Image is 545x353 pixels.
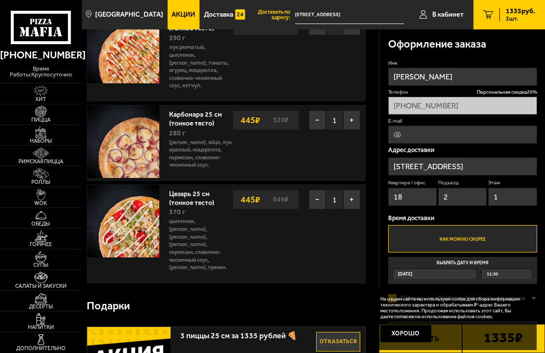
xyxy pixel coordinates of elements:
[438,179,487,187] label: Подъезд
[309,190,326,209] button: −
[316,332,360,352] button: Отказаться
[388,215,537,221] p: Время доставки
[388,147,537,153] p: Адрес доставки
[169,34,185,42] span: 390 г
[388,126,537,144] input: @
[169,187,223,207] a: Цезарь 25 см (тонкое тесто)
[169,139,233,170] p: [PERSON_NAME], яйцо, лук красный, моцарелла, пармезан, сливочно-чесночный соус.
[169,108,223,127] a: Карбонара 25 см (тонкое тесто)
[388,257,537,284] label: Выбрать дату и время
[388,97,537,115] input: +7 (
[388,89,537,96] label: Телефон
[169,129,185,137] span: 280 г
[172,11,195,18] span: Акции
[388,225,537,252] label: Как можно скорее
[380,296,524,320] p: На нашем сайте мы используем cookie для сбора информации технического характера и обрабатываем IP...
[309,110,326,130] button: −
[380,325,431,342] button: Хорошо
[87,301,130,312] h3: Подарки
[169,44,233,90] p: лук репчатый, цыпленок, [PERSON_NAME], томаты, огурец, моцарелла, сливочно-чесночный соус, кетчуп.
[295,6,404,24] input: Ваш адрес доставки
[343,110,360,130] button: +
[388,118,537,125] label: E-mail
[169,208,185,216] span: 370 г
[343,190,360,209] button: +
[326,190,343,209] span: 1
[169,218,233,271] p: цыпленок, [PERSON_NAME], [PERSON_NAME], [PERSON_NAME], пармезан, сливочно-чесночный соус, [PERSON...
[272,117,294,124] s: 529 ₽
[238,190,263,209] strong: 445 ₽
[204,11,233,18] span: Доставка
[506,8,535,15] span: 1335 руб.
[180,327,316,340] span: 3 пиццы 25 см за 1335 рублей 🍕
[398,269,412,279] span: [DATE]
[477,89,537,96] span: Персональная скидка 20 %
[487,269,498,279] span: 11:30
[506,16,535,22] span: 3 шт.
[238,111,263,129] strong: 445 ₽
[272,196,294,203] s: 649 ₽
[95,11,163,18] span: [GEOGRAPHIC_DATA]
[388,179,437,187] label: Квартира / офис
[388,68,537,86] input: Имя
[488,179,537,187] label: Этаж
[388,39,486,50] h3: Оформление заказа
[169,13,223,33] a: Аль-Шам 25 см (тонкое тесто)
[249,9,295,20] span: Доставить по адресу:
[432,11,464,18] span: В кабинет
[326,16,343,35] span: 1
[235,8,245,21] img: 15daf4d41897b9f0e9f617042186c801.svg
[326,110,343,130] span: 1
[388,60,537,67] label: Имя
